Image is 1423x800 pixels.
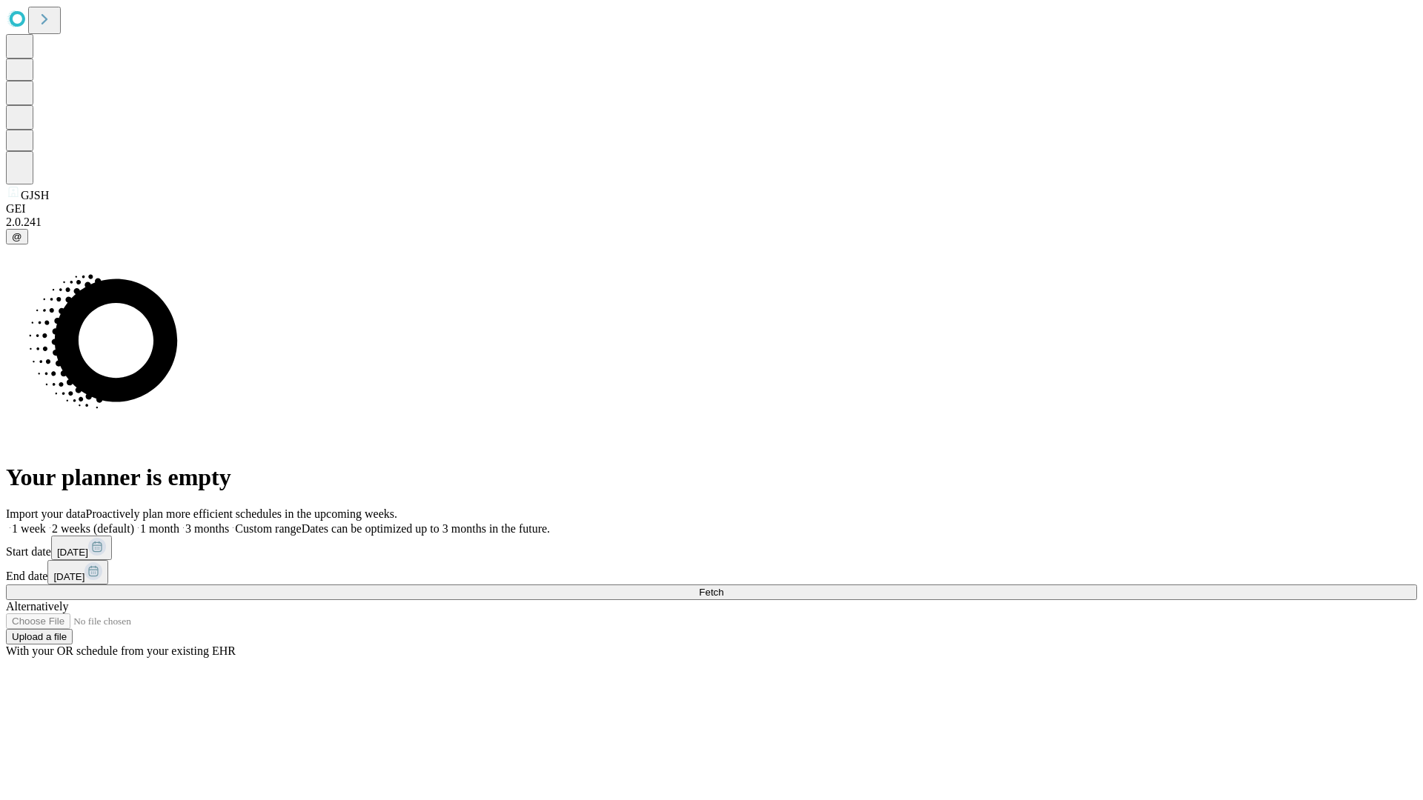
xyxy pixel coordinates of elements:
h1: Your planner is empty [6,464,1417,491]
span: Dates can be optimized up to 3 months in the future. [302,522,550,535]
button: Fetch [6,584,1417,600]
span: GJSH [21,189,49,201]
span: Custom range [235,522,301,535]
span: @ [12,231,22,242]
span: [DATE] [53,571,84,582]
span: Fetch [699,587,723,598]
span: With your OR schedule from your existing EHR [6,644,236,657]
span: 1 week [12,522,46,535]
span: [DATE] [57,547,88,558]
div: GEI [6,202,1417,216]
span: 3 months [185,522,229,535]
div: Start date [6,536,1417,560]
span: 2 weeks (default) [52,522,134,535]
span: Import your data [6,507,86,520]
span: 1 month [140,522,179,535]
div: 2.0.241 [6,216,1417,229]
span: Proactively plan more efficient schedules in the upcoming weeks. [86,507,397,520]
button: @ [6,229,28,244]
span: Alternatively [6,600,68,613]
button: Upload a file [6,629,73,644]
button: [DATE] [51,536,112,560]
button: [DATE] [47,560,108,584]
div: End date [6,560,1417,584]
